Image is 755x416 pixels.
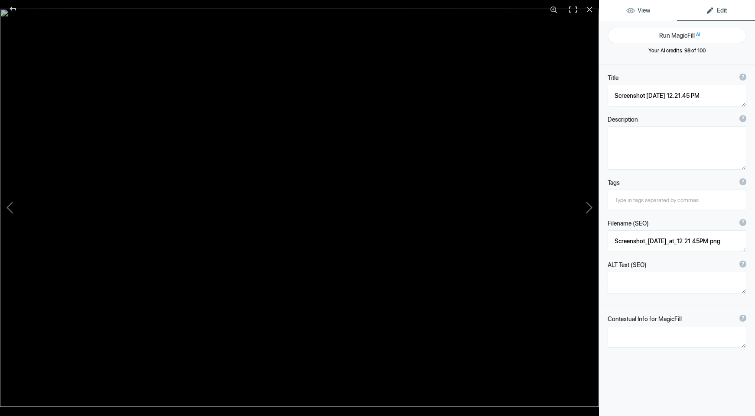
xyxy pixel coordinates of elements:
[739,261,746,268] div: ?
[696,31,700,38] span: AI
[612,192,742,208] input: Type in tags separated by commas
[608,74,618,82] b: Title
[608,115,638,124] b: Description
[739,315,746,322] div: ?
[739,219,746,226] div: ?
[608,219,649,228] b: Filename (SEO)
[706,7,727,14] span: Edit
[648,48,706,54] span: Your AI credits: 98 of 100
[739,74,746,81] div: ?
[608,315,682,323] b: Contextual Info for MagicFill
[739,178,746,185] div: ?
[534,133,599,283] button: Next (arrow right)
[608,28,746,43] button: Run MagicFillAI
[626,7,650,14] span: View
[608,178,620,187] b: Tags
[608,261,647,269] b: ALT Text (SEO)
[739,115,746,122] div: ?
